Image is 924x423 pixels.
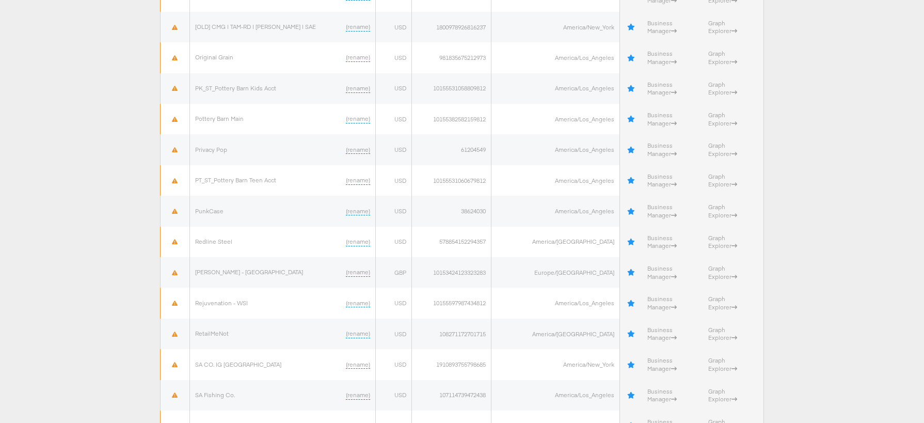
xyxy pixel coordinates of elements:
td: Europe/[GEOGRAPHIC_DATA] [491,257,620,288]
a: Business Manager [647,111,677,127]
a: (rename) [346,84,370,93]
a: [OLD] CMG | TAM-RD | [PERSON_NAME] | SAE [195,23,316,30]
td: 108271172701715 [412,319,491,349]
a: Graph Explorer [708,234,737,250]
td: America/New_York [491,349,620,380]
a: Business Manager [647,356,677,372]
td: USD [376,380,412,411]
a: RetailMeNot [195,330,229,337]
a: Graph Explorer [708,111,737,127]
a: Graph Explorer [708,295,737,311]
a: Business Manager [647,19,677,35]
td: 981835675212973 [412,42,491,73]
td: America/Los_Angeles [491,104,620,134]
a: Privacy Pop [195,146,227,153]
a: Business Manager [647,142,677,158]
td: USD [376,104,412,134]
td: GBP [376,257,412,288]
a: Original Grain [195,53,233,61]
td: America/Los_Angeles [491,42,620,73]
td: USD [376,196,412,226]
a: Graph Explorer [708,173,737,189]
td: 61204549 [412,134,491,165]
a: Business Manager [647,295,677,311]
a: Business Manager [647,234,677,250]
a: Graph Explorer [708,142,737,158]
td: America/Los_Angeles [491,165,620,196]
a: Graph Explorer [708,50,737,66]
a: (rename) [346,299,370,308]
a: Rejuvenation - WSI [195,299,248,307]
td: USD [376,12,412,42]
a: (rename) [346,238,370,246]
td: USD [376,134,412,165]
td: America/[GEOGRAPHIC_DATA] [491,319,620,349]
td: USD [376,288,412,318]
a: [PERSON_NAME] - [GEOGRAPHIC_DATA] [195,268,303,276]
td: USD [376,349,412,380]
a: Graph Explorer [708,387,737,403]
a: Graph Explorer [708,326,737,342]
td: 107114739472438 [412,380,491,411]
td: 10155531058809812 [412,73,491,104]
a: (rename) [346,23,370,32]
a: PunkCase [195,207,224,215]
td: 10155382582159812 [412,104,491,134]
td: 10155597987434812 [412,288,491,318]
td: USD [376,165,412,196]
a: Business Manager [647,326,677,342]
td: USD [376,73,412,104]
a: Business Manager [647,203,677,219]
td: USD [376,319,412,349]
td: 1800978926816237 [412,12,491,42]
a: Graph Explorer [708,203,737,219]
a: Pottery Barn Main [195,115,244,122]
a: (rename) [346,146,370,154]
a: (rename) [346,361,370,369]
td: 38624030 [412,196,491,226]
td: America/New_York [491,12,620,42]
a: (rename) [346,391,370,400]
td: America/[GEOGRAPHIC_DATA] [491,227,620,257]
a: Business Manager [647,81,677,97]
a: Graph Explorer [708,356,737,372]
a: Graph Explorer [708,19,737,35]
a: Graph Explorer [708,264,737,280]
td: USD [376,227,412,257]
td: America/Los_Angeles [491,134,620,165]
a: Business Manager [647,387,677,403]
a: SA CO. IG [GEOGRAPHIC_DATA] [195,361,281,368]
a: Business Manager [647,50,677,66]
a: (rename) [346,268,370,277]
a: (rename) [346,330,370,338]
td: America/Los_Angeles [491,288,620,318]
td: America/Los_Angeles [491,380,620,411]
td: 10153424123323283 [412,257,491,288]
td: 10155531060679812 [412,165,491,196]
td: USD [376,42,412,73]
a: (rename) [346,176,370,185]
a: Business Manager [647,173,677,189]
a: Graph Explorer [708,81,737,97]
td: 1910893755798685 [412,349,491,380]
td: America/Los_Angeles [491,196,620,226]
a: PK_ST_Pottery Barn Kids Acct [195,84,276,92]
a: (rename) [346,53,370,62]
a: Business Manager [647,264,677,280]
a: (rename) [346,115,370,123]
td: America/Los_Angeles [491,73,620,104]
a: (rename) [346,207,370,216]
td: 578854152294357 [412,227,491,257]
a: PT_ST_Pottery Barn Teen Acct [195,176,276,184]
a: Redline Steel [195,238,232,245]
a: SA Fishing Co. [195,391,235,399]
